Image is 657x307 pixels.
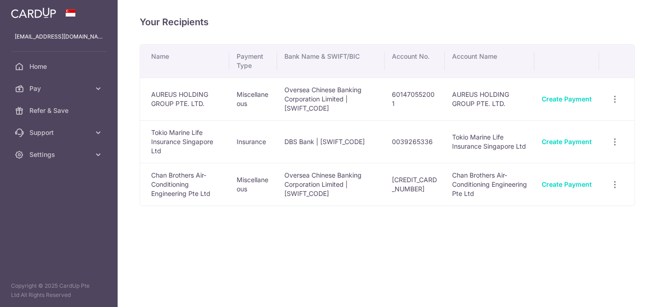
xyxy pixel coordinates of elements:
a: Create Payment [542,95,592,103]
td: Miscellaneous [229,78,277,120]
td: 601470552001 [385,78,445,120]
th: Payment Type [229,45,277,78]
span: Settings [29,150,90,159]
span: Home [29,62,90,71]
td: AUREUS HOLDING GROUP PTE. LTD. [140,78,229,120]
td: AUREUS HOLDING GROUP PTE. LTD. [445,78,534,120]
td: Tokio Marine Life Insurance Singapore Ltd [445,120,534,163]
span: Pay [29,84,90,93]
a: Create Payment [542,138,592,145]
h4: Your Recipients [140,15,635,29]
a: Create Payment [542,180,592,188]
p: [EMAIL_ADDRESS][DOMAIN_NAME] [15,32,103,41]
img: CardUp [11,7,56,18]
iframe: Opens a widget where you can find more information [598,279,648,302]
span: Support [29,128,90,137]
th: Account Name [445,45,534,78]
td: Tokio Marine Life Insurance Singapore Ltd [140,120,229,163]
th: Name [140,45,229,78]
td: Oversea Chinese Banking Corporation Limited | [SWIFT_CODE] [277,163,385,206]
th: Account No. [385,45,445,78]
td: DBS Bank | [SWIFT_CODE] [277,120,385,163]
td: Chan Brothers Air-Conditioning Engineering Pte Ltd [140,163,229,206]
td: [CREDIT_CARD_NUMBER] [385,163,445,206]
td: 0039265336 [385,120,445,163]
td: Chan Brothers Air-Conditioning Engineering Pte Ltd [445,163,534,206]
td: Oversea Chinese Banking Corporation Limited | [SWIFT_CODE] [277,78,385,120]
td: Miscellaneous [229,163,277,206]
td: Insurance [229,120,277,163]
th: Bank Name & SWIFT/BIC [277,45,385,78]
span: Refer & Save [29,106,90,115]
